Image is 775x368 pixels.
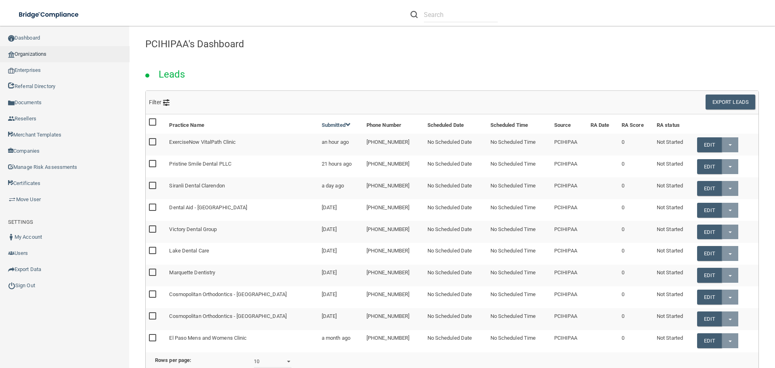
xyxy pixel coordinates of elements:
td: PCIHIPAA [551,221,587,243]
td: Not Started [654,221,694,243]
label: SETTINGS [8,217,33,227]
td: 0 [618,243,654,265]
td: 0 [618,199,654,221]
th: Scheduled Time [487,114,551,134]
td: [DATE] [318,286,363,308]
td: 0 [618,156,654,177]
td: Cosmopolitan Orthodontics - [GEOGRAPHIC_DATA] [166,308,318,330]
img: icon-export.b9366987.png [8,266,15,273]
img: ic_user_dark.df1a06c3.png [8,234,15,240]
td: 21 hours ago [318,156,363,177]
td: Not Started [654,308,694,330]
td: a month ago [318,330,363,351]
td: 0 [618,330,654,351]
td: a day ago [318,177,363,199]
th: RA Date [587,114,618,134]
td: [PHONE_NUMBER] [363,177,424,199]
h2: Leads [151,63,193,86]
td: ExerciseNow VitalPath Clinic [166,134,318,156]
td: No Scheduled Date [424,308,487,330]
a: Edit [697,159,722,174]
td: No Scheduled Time [487,199,551,221]
td: Not Started [654,134,694,156]
td: 0 [618,221,654,243]
img: ic-search.3b580494.png [411,11,418,18]
td: PCIHIPAA [551,177,587,199]
td: No Scheduled Time [487,308,551,330]
td: [PHONE_NUMBER] [363,243,424,265]
td: No Scheduled Date [424,199,487,221]
td: Not Started [654,156,694,177]
td: an hour ago [318,134,363,156]
td: PCIHIPAA [551,134,587,156]
td: [PHONE_NUMBER] [363,156,424,177]
td: El Paso Mens and Womens Clinic [166,330,318,351]
td: [PHONE_NUMBER] [363,286,424,308]
span: Filter [149,99,170,105]
td: No Scheduled Date [424,265,487,286]
td: No Scheduled Time [487,330,551,351]
td: PCIHIPAA [551,330,587,351]
img: ic_power_dark.7ecde6b1.png [8,282,15,289]
td: [PHONE_NUMBER] [363,221,424,243]
td: No Scheduled Time [487,221,551,243]
th: Phone Number [363,114,424,134]
th: Practice Name [166,114,318,134]
td: Not Started [654,286,694,308]
td: No Scheduled Date [424,330,487,351]
td: No Scheduled Time [487,265,551,286]
img: icon-documents.8dae5593.png [8,100,15,106]
td: Not Started [654,243,694,265]
td: No Scheduled Time [487,134,551,156]
td: Not Started [654,177,694,199]
td: PCIHIPAA [551,308,587,330]
td: No Scheduled Date [424,221,487,243]
a: Edit [697,181,722,196]
td: Pristine Smile Dental PLLC [166,156,318,177]
td: PCIHIPAA [551,265,587,286]
th: Source [551,114,587,134]
td: No Scheduled Time [487,286,551,308]
td: 0 [618,308,654,330]
td: PCIHIPAA [551,199,587,221]
img: bridge_compliance_login_screen.278c3ca4.svg [12,6,86,23]
td: No Scheduled Date [424,156,487,177]
a: Edit [697,203,722,218]
td: No Scheduled Time [487,243,551,265]
td: Dental Aid - [GEOGRAPHIC_DATA] [166,199,318,221]
td: Victory Dental Group [166,221,318,243]
td: 0 [618,286,654,308]
img: icon-users.e205127d.png [8,250,15,257]
td: [DATE] [318,243,363,265]
img: briefcase.64adab9b.png [8,196,16,204]
td: [DATE] [318,308,363,330]
img: enterprise.0d942306.png [8,68,15,74]
td: PCIHIPAA [551,156,587,177]
td: Marquette Dentistry [166,265,318,286]
b: Rows per page: [155,357,191,363]
td: 0 [618,134,654,156]
td: [DATE] [318,265,363,286]
td: PCIHIPAA [551,286,587,308]
a: Submitted [322,122,351,128]
img: organization-icon.f8decf85.png [8,51,15,58]
td: No Scheduled Date [424,286,487,308]
td: [PHONE_NUMBER] [363,199,424,221]
input: Search [424,7,498,22]
a: Edit [697,311,722,326]
td: 0 [618,265,654,286]
td: [DATE] [318,199,363,221]
td: Lake Dental Care [166,243,318,265]
a: Edit [697,137,722,152]
img: ic_reseller.de258add.png [8,116,15,122]
img: icon-filter@2x.21656d0b.png [163,99,170,106]
td: Not Started [654,330,694,351]
td: No Scheduled Time [487,156,551,177]
th: RA status [654,114,694,134]
a: Edit [697,225,722,240]
td: Siranli Dental Clarendon [166,177,318,199]
th: Scheduled Date [424,114,487,134]
td: Not Started [654,199,694,221]
td: No Scheduled Date [424,134,487,156]
a: Edit [697,290,722,305]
